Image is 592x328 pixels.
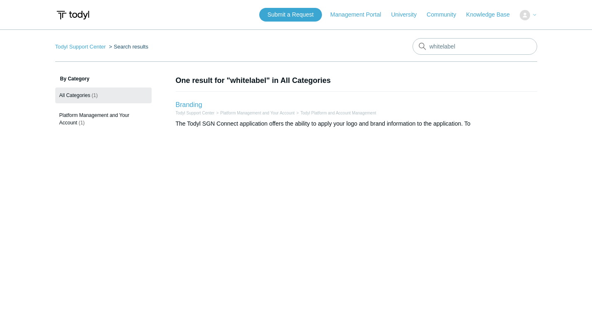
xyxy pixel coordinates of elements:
[176,111,215,115] a: Todyl Support Center
[259,8,322,22] a: Submit a Request
[176,110,215,116] li: Todyl Support Center
[466,10,518,19] a: Knowledge Base
[391,10,425,19] a: University
[413,38,537,55] input: Search
[330,10,389,19] a: Management Portal
[55,44,108,50] li: Todyl Support Center
[55,107,152,131] a: Platform Management and Your Account (1)
[59,92,91,98] span: All Categories
[176,101,202,108] a: Branding
[220,111,295,115] a: Platform Management and Your Account
[55,87,152,103] a: All Categories (1)
[79,120,85,126] span: (1)
[214,110,295,116] li: Platform Management and Your Account
[55,44,106,50] a: Todyl Support Center
[176,75,537,86] h1: One result for "whitelabel" in All Categories
[59,112,130,126] span: Platform Management and Your Account
[92,92,98,98] span: (1)
[176,119,537,128] div: The Todyl SGN Connect application offers the ability to apply your logo and brand information to ...
[55,75,152,83] h3: By Category
[295,110,376,116] li: Todyl Platform and Account Management
[55,7,91,23] img: Todyl Support Center Help Center home page
[427,10,464,19] a: Community
[107,44,148,50] li: Search results
[300,111,376,115] a: Todyl Platform and Account Management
